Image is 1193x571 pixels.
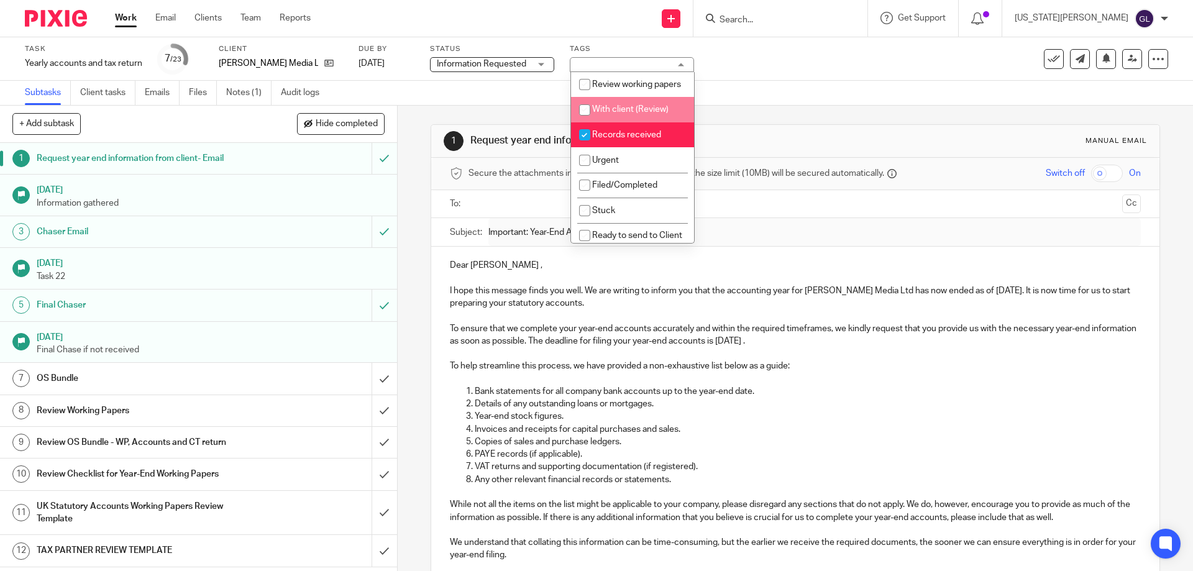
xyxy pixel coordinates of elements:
[37,197,385,209] p: Information gathered
[37,328,385,344] h1: [DATE]
[280,12,311,24] a: Reports
[1129,167,1141,180] span: On
[12,223,30,240] div: 3
[37,344,385,356] p: Final Chase if not received
[12,504,30,521] div: 11
[37,401,252,420] h1: Review Working Papers
[189,81,217,105] a: Files
[12,150,30,167] div: 1
[475,410,1140,423] p: Year-end stock figures.
[37,254,385,270] h1: [DATE]
[359,44,414,54] label: Due by
[475,398,1140,410] p: Details of any outstanding loans or mortgages.
[592,80,681,89] span: Review working papers
[469,167,884,180] span: Secure the attachments in this message. Files exceeding the size limit (10MB) will be secured aut...
[898,14,946,22] span: Get Support
[592,105,669,114] span: With client (Review)
[1086,136,1147,146] div: Manual email
[450,198,464,210] label: To:
[1135,9,1154,29] img: svg%3E
[12,370,30,387] div: 7
[12,465,30,483] div: 10
[1122,194,1141,213] button: Cc
[37,270,385,283] p: Task 22
[475,385,1140,398] p: Bank statements for all company bank accounts up to the year-end date.
[450,226,482,239] label: Subject:
[240,12,261,24] a: Team
[12,434,30,451] div: 9
[226,81,272,105] a: Notes (1)
[450,498,1140,524] p: While not all the items on the list might be applicable to your company, please disregard any sec...
[297,113,385,134] button: Hide completed
[444,131,464,151] div: 1
[450,285,1140,310] p: I hope this message finds you well. We are writing to inform you that the accounting year for [PE...
[155,12,176,24] a: Email
[359,59,385,68] span: [DATE]
[470,134,822,147] h1: Request year end information from client- Email
[475,448,1140,460] p: PAYE records (if applicable).
[37,541,252,560] h1: TAX PARTNER REVIEW TEMPLATE
[475,473,1140,486] p: Any other relevant financial records or statements.
[437,60,526,68] span: Information Requested
[592,156,619,165] span: Urgent
[37,181,385,196] h1: [DATE]
[115,12,137,24] a: Work
[12,542,30,560] div: 12
[25,57,142,70] div: Yearly accounts and tax return
[145,81,180,105] a: Emails
[12,113,81,134] button: + Add subtask
[37,296,252,314] h1: Final Chaser
[281,81,329,105] a: Audit logs
[430,44,554,54] label: Status
[592,206,615,215] span: Stuck
[450,536,1140,562] p: We understand that collating this information can be time-consuming, but the earlier we receive t...
[80,81,135,105] a: Client tasks
[37,465,252,483] h1: Review Checklist for Year-End Working Papers
[37,369,252,388] h1: OS Bundle
[170,56,181,63] small: /23
[450,360,1140,372] p: To help streamline this process, we have provided a non-exhaustive list below as a guide:
[219,44,343,54] label: Client
[12,296,30,314] div: 5
[165,52,181,66] div: 7
[194,12,222,24] a: Clients
[718,15,830,26] input: Search
[592,130,661,139] span: Records received
[37,149,252,168] h1: Request year end information from client- Email
[25,81,71,105] a: Subtasks
[1046,167,1085,180] span: Switch off
[592,231,682,240] span: Ready to send to Client
[12,402,30,419] div: 8
[37,222,252,241] h1: Chaser Email
[316,119,378,129] span: Hide completed
[475,423,1140,436] p: Invoices and receipts for capital purchases and sales.
[475,436,1140,448] p: Copies of sales and purchase ledgers.
[37,433,252,452] h1: Review OS Bundle - WP, Accounts and CT return
[475,460,1140,473] p: VAT returns and supporting documentation (if registered).
[1015,12,1128,24] p: [US_STATE][PERSON_NAME]
[570,44,694,54] label: Tags
[37,497,252,529] h1: UK Statutory Accounts Working Papers Review Template
[219,57,318,70] p: [PERSON_NAME] Media Ltd
[592,181,657,190] span: Filed/Completed
[450,322,1140,348] p: To ensure that we complete your year-end accounts accurately and within the required timeframes, ...
[450,259,1140,272] p: Dear [PERSON_NAME] ,
[25,44,142,54] label: Task
[25,10,87,27] img: Pixie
